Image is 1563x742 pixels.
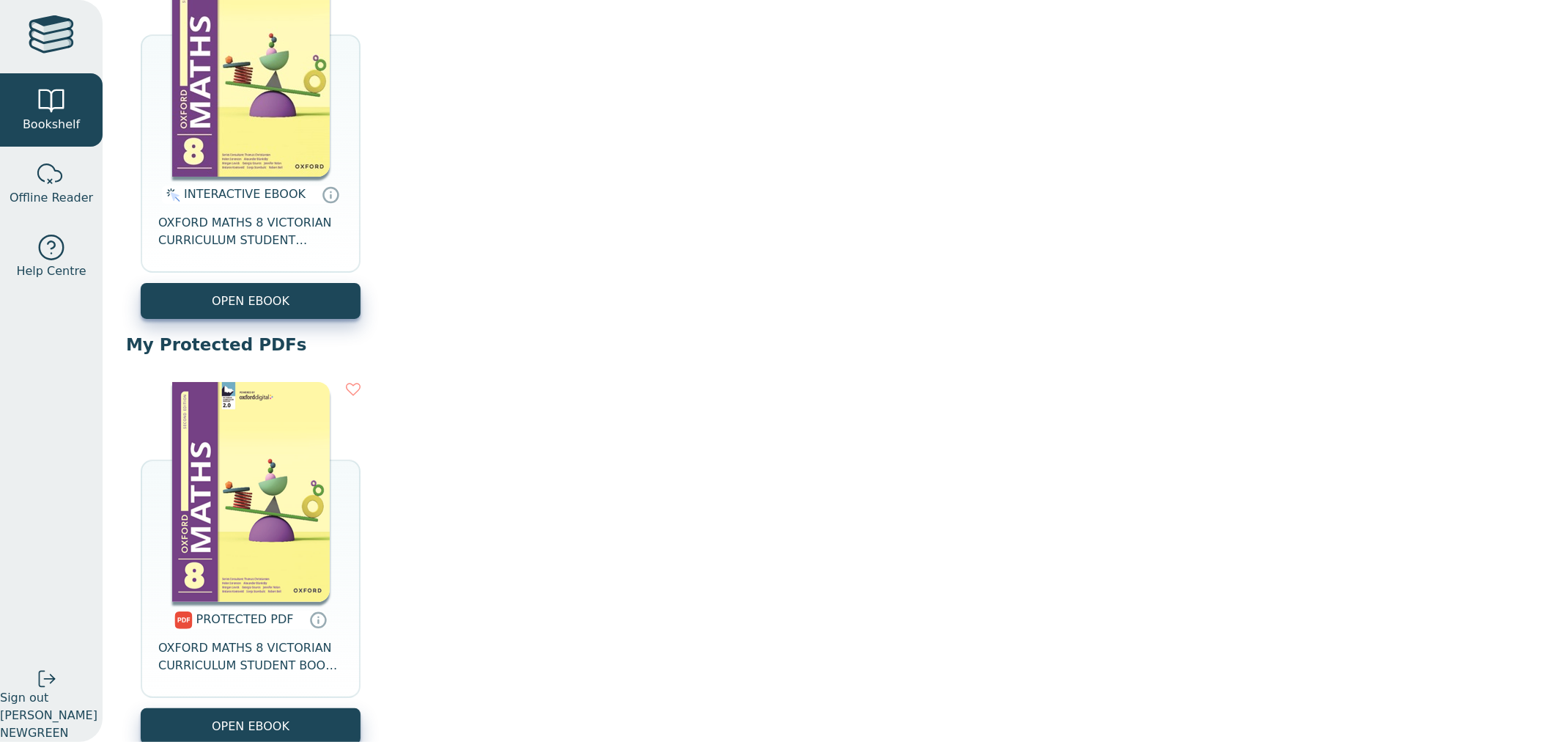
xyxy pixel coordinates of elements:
span: Bookshelf [23,116,80,133]
button: OPEN EBOOK [141,283,361,319]
img: pdf.svg [174,611,193,629]
span: OXFORD MATHS 8 VICTORIAN CURRICULUM STUDENT ESSENTIAL DIGITAL ACCESS 2E [158,214,343,249]
span: OXFORD MATHS 8 VICTORIAN CURRICULUM STUDENT BOOK DIGITAL ACCESS 2E [158,639,343,675]
a: Interactive eBooks are accessed online via the publisher’s portal. They contain interactive resou... [322,185,339,203]
p: My Protected PDFs [126,334,1540,356]
img: 593c41d0-87a7-461e-9fcb-1ef973a385d6.png [172,382,330,602]
img: interactive.svg [162,186,180,204]
span: Help Centre [16,262,86,280]
span: Offline Reader [10,189,93,207]
span: INTERACTIVE EBOOK [184,187,306,201]
span: PROTECTED PDF [196,612,294,626]
a: Protected PDFs cannot be printed, copied or shared. They can be accessed online through Education... [309,611,327,628]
